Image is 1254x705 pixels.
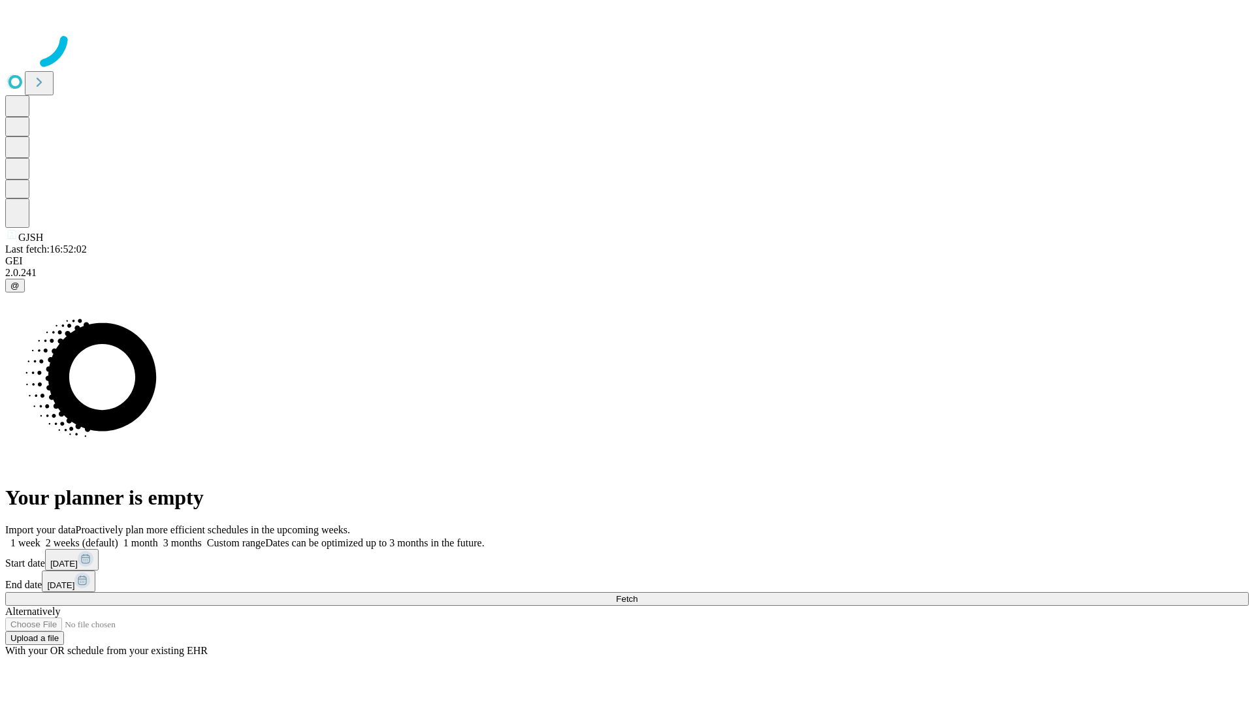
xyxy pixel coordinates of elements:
[47,580,74,590] span: [DATE]
[5,645,208,656] span: With your OR schedule from your existing EHR
[5,592,1249,606] button: Fetch
[18,232,43,243] span: GJSH
[5,631,64,645] button: Upload a file
[5,243,87,255] span: Last fetch: 16:52:02
[5,486,1249,510] h1: Your planner is empty
[45,549,99,571] button: [DATE]
[5,267,1249,279] div: 2.0.241
[207,537,265,548] span: Custom range
[76,524,350,535] span: Proactively plan more efficient schedules in the upcoming weeks.
[5,524,76,535] span: Import your data
[10,537,40,548] span: 1 week
[5,279,25,292] button: @
[42,571,95,592] button: [DATE]
[5,549,1249,571] div: Start date
[616,594,637,604] span: Fetch
[5,571,1249,592] div: End date
[46,537,118,548] span: 2 weeks (default)
[5,606,60,617] span: Alternatively
[123,537,158,548] span: 1 month
[50,559,78,569] span: [DATE]
[163,537,202,548] span: 3 months
[10,281,20,290] span: @
[5,255,1249,267] div: GEI
[265,537,484,548] span: Dates can be optimized up to 3 months in the future.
